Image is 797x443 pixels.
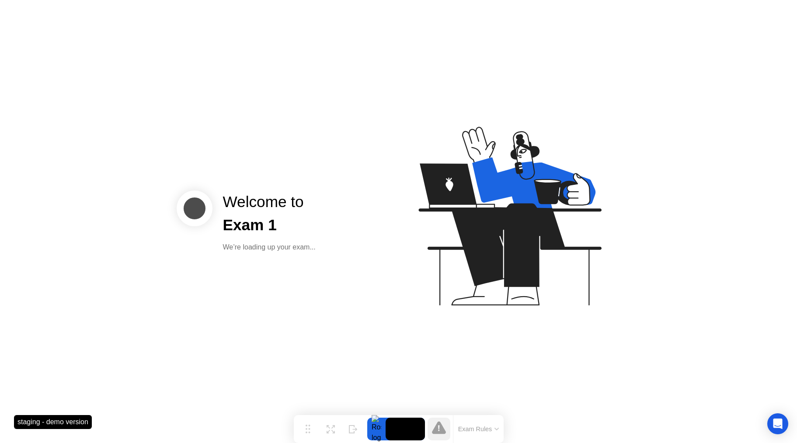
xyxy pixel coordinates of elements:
[456,425,502,433] button: Exam Rules
[14,415,92,429] div: staging - demo version
[767,413,788,434] div: Open Intercom Messenger
[223,242,316,253] div: We’re loading up your exam...
[223,214,316,237] div: Exam 1
[223,190,316,214] div: Welcome to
